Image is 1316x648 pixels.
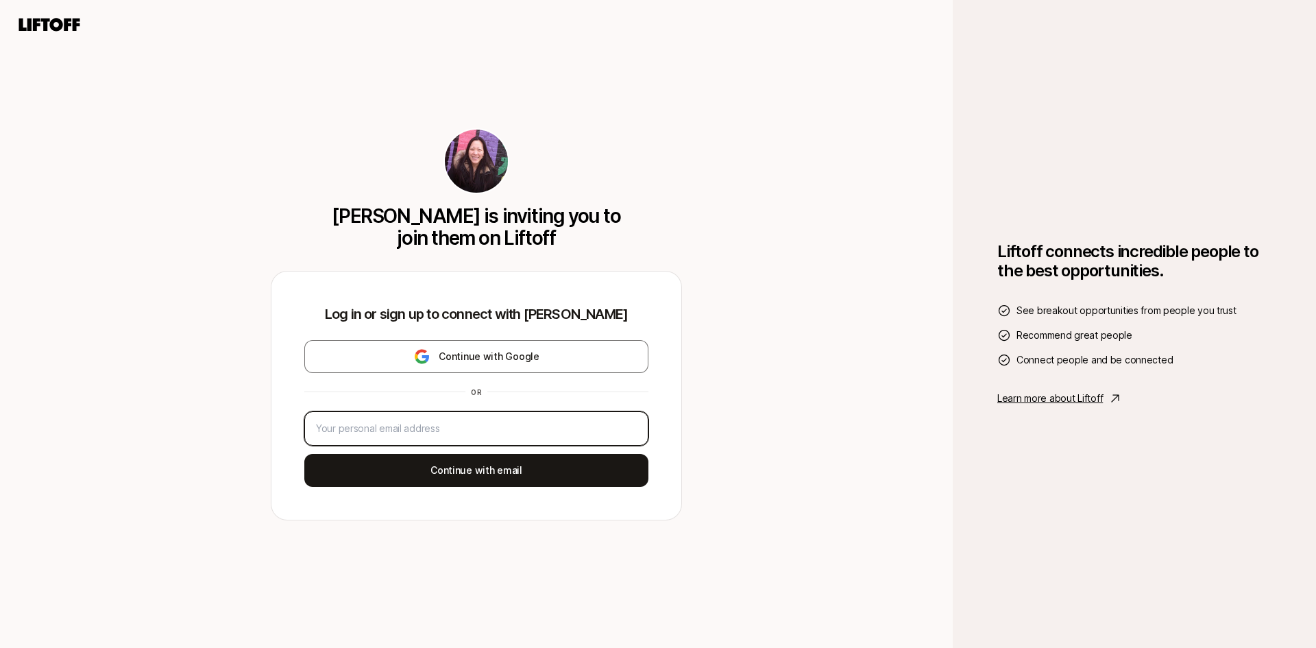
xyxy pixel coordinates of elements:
p: Log in or sign up to connect with [PERSON_NAME] [304,304,648,324]
div: or [465,387,487,398]
img: ACg8ocJdX7f-8zoTfKRxiSwKvs6pF0WNaeIs2k3I9X9o3MI8iuERhKUt=s160-c [445,130,508,193]
img: google-logo [413,348,430,365]
button: Continue with Google [304,340,648,373]
p: [PERSON_NAME] is inviting you to join them on Liftoff [328,205,625,249]
h1: Liftoff connects incredible people to the best opportunities. [997,242,1271,280]
span: Connect people and be connected [1016,352,1173,368]
span: Recommend great people [1016,327,1132,344]
span: See breakout opportunities from people you trust [1016,302,1236,319]
input: Your personal email address [316,420,637,437]
a: Learn more about Liftoff [997,390,1271,407]
button: Continue with email [304,454,648,487]
p: Learn more about Liftoff [997,390,1103,407]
